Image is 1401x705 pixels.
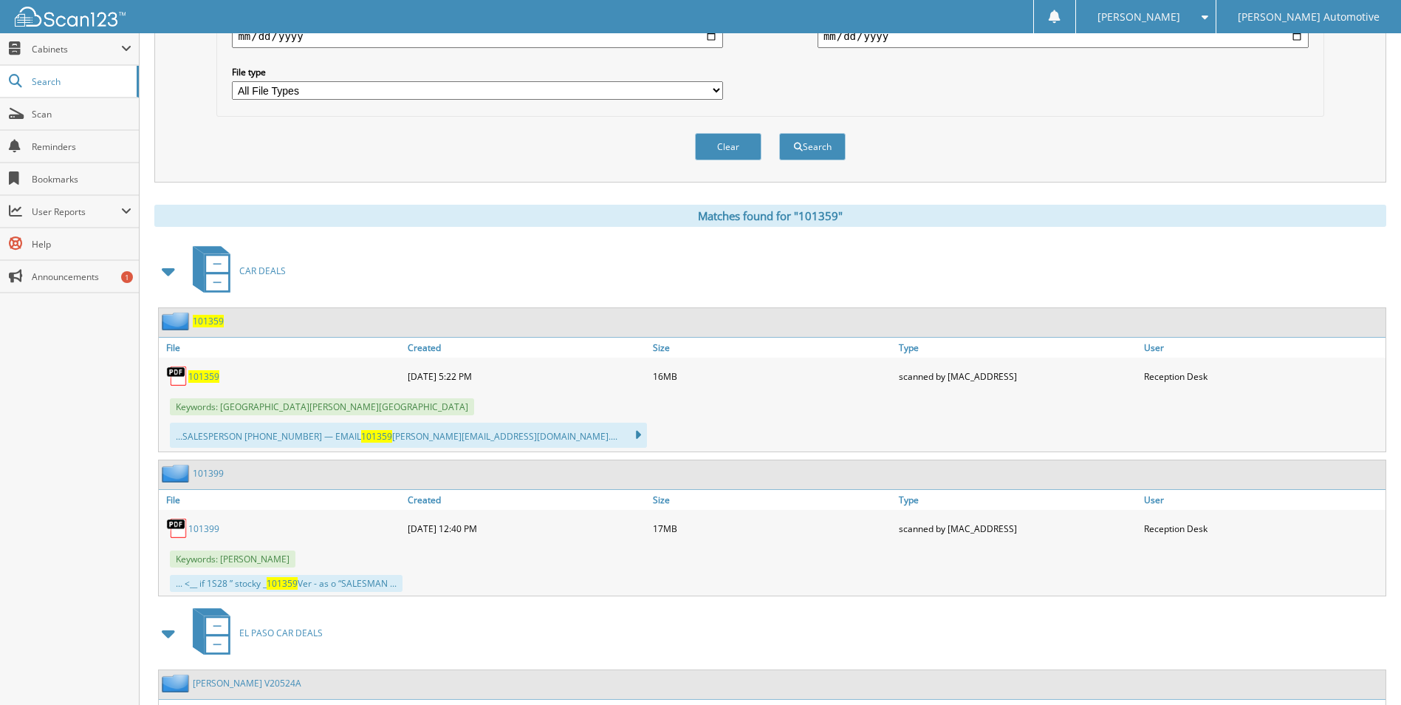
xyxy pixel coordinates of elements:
img: folder2.png [162,674,193,692]
div: scanned by [MAC_ADDRESS] [895,514,1140,543]
div: Reception Desk [1140,514,1385,543]
span: CAR DEALS [239,265,286,277]
span: Bookmarks [32,173,131,185]
a: User [1140,338,1385,358]
button: Clear [695,133,761,160]
a: 101359 [193,315,224,327]
span: Keywords: [PERSON_NAME] [170,551,295,568]
span: Keywords: [GEOGRAPHIC_DATA][PERSON_NAME][GEOGRAPHIC_DATA] [170,398,474,415]
div: [DATE] 5:22 PM [404,361,649,391]
span: [PERSON_NAME] [1097,13,1180,21]
span: 101359 [267,577,298,590]
span: Announcements [32,270,131,283]
span: 101359 [361,430,392,443]
div: [DATE] 12:40 PM [404,514,649,543]
a: File [159,338,404,358]
a: 101399 [193,467,224,480]
input: end [818,24,1309,48]
a: Size [649,490,894,510]
div: Reception Desk [1140,361,1385,391]
a: Type [895,338,1140,358]
span: [PERSON_NAME] Automotive [1238,13,1380,21]
a: 101399 [188,522,219,535]
span: Search [32,75,129,88]
span: Scan [32,108,131,120]
div: ...SALESPERSON [PHONE_NUMBER] — EMAIL [PERSON_NAME] [EMAIL_ADDRESS][DOMAIN_NAME] .... [170,423,647,448]
span: Reminders [32,140,131,153]
div: Matches found for "101359" [154,205,1386,227]
span: User Reports [32,205,121,218]
img: scan123-logo-white.svg [15,7,126,27]
div: ... <__ if 1S28 ” stocky _ Ver - as o “SALESMAN ... [170,575,403,592]
a: EL PASO CAR DEALS [184,604,323,662]
a: Size [649,338,894,358]
a: User [1140,490,1385,510]
a: 101359 [188,370,219,383]
a: Created [404,490,649,510]
img: PDF.png [166,517,188,539]
div: 16MB [649,361,894,391]
img: folder2.png [162,464,193,483]
input: start [232,24,723,48]
label: File type [232,66,723,78]
img: PDF.png [166,365,188,387]
a: Created [404,338,649,358]
img: folder2.png [162,312,193,330]
button: Search [779,133,846,160]
a: Type [895,490,1140,510]
span: EL PASO CAR DEALS [239,627,323,639]
span: Help [32,238,131,251]
div: 17MB [649,514,894,543]
a: File [159,490,404,510]
iframe: Chat Widget [1327,634,1401,705]
span: Cabinets [32,43,121,55]
a: CAR DEALS [184,242,286,300]
div: 1 [121,271,133,283]
a: [PERSON_NAME] V20524A [193,677,301,689]
div: scanned by [MAC_ADDRESS] [895,361,1140,391]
